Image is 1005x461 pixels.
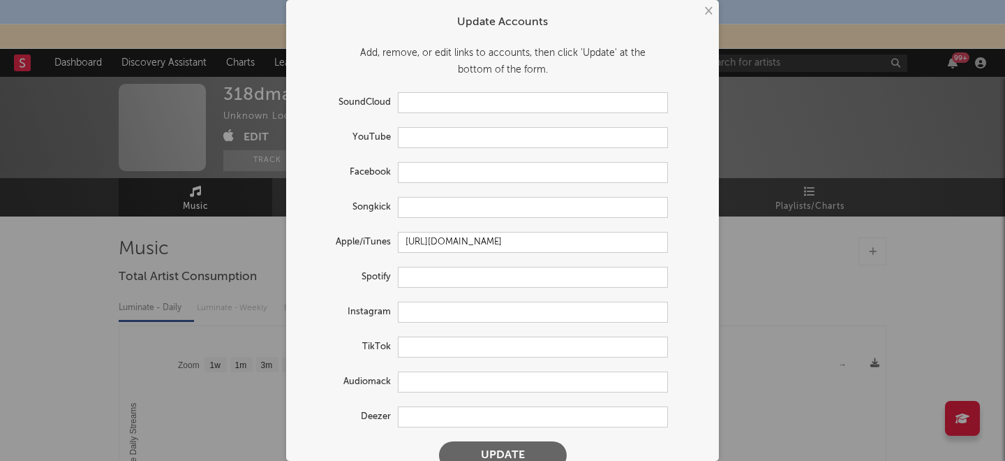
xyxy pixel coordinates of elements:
label: YouTube [300,129,398,146]
button: × [700,3,715,19]
label: Instagram [300,304,398,321]
label: SoundCloud [300,94,398,111]
label: Songkick [300,199,398,216]
label: Spotify [300,269,398,286]
label: Audiomack [300,374,398,390]
div: Add, remove, or edit links to accounts, then click 'Update' at the bottom of the form. [300,45,705,78]
label: TikTok [300,339,398,356]
label: Apple/iTunes [300,234,398,251]
label: Deezer [300,409,398,425]
label: Facebook [300,164,398,181]
div: Update Accounts [300,14,705,31]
